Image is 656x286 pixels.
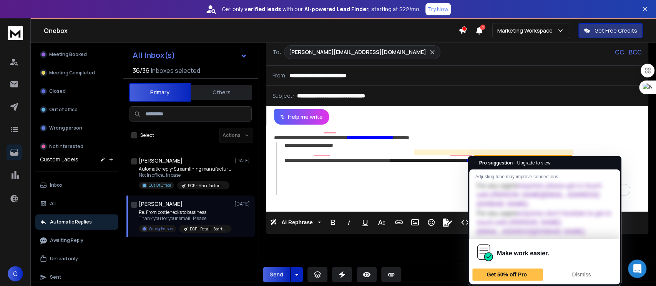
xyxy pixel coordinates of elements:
[35,178,118,193] button: Inbox
[458,215,472,230] button: Code View
[49,70,95,76] p: Meeting Completed
[595,27,637,35] p: Get Free Credits
[222,5,419,13] p: Get only with our starting at $22/mo
[49,51,87,58] p: Meeting Booked
[35,120,118,136] button: Wrong person
[234,158,252,164] p: [DATE]
[50,256,78,262] p: Unread only
[289,48,426,56] p: [PERSON_NAME][EMAIL_ADDRESS][DOMAIN_NAME]
[139,172,231,178] p: Not in office.. in case
[50,182,63,188] p: Inbox
[139,200,183,208] h1: [PERSON_NAME]
[424,215,438,230] button: Emoticons
[269,215,322,230] button: AI Rephrase
[497,27,556,35] p: Marketing Workspace
[35,270,118,285] button: Sent
[263,267,290,282] button: Send
[50,201,56,207] p: All
[358,215,372,230] button: Underline (Ctrl+U)
[272,48,281,56] p: To:
[139,166,231,172] p: Automatic reply: Streamlining manufacturing workflows
[408,215,422,230] button: Insert Image (Ctrl+P)
[50,219,92,225] p: Automatic Replies
[139,157,183,164] h1: [PERSON_NAME]
[35,47,118,62] button: Meeting Booked
[151,66,200,75] h3: Inboxes selected
[578,23,643,38] button: Get Free Credits
[35,139,118,154] button: Not Interested
[49,107,78,113] p: Out of office
[428,5,448,13] p: Try Now
[480,25,485,30] span: 3
[234,201,252,207] p: [DATE]
[266,125,646,211] div: To enrich screen reader interactions, please activate Accessibility in Grammarly extension settings
[191,84,252,101] button: Others
[50,237,83,243] p: Awaiting Reply
[8,266,23,281] button: G
[35,233,118,248] button: Awaiting Reply
[440,215,455,230] button: Signature
[126,48,253,63] button: All Inbox(s)
[342,215,356,230] button: Italic (Ctrl+I)
[35,251,118,266] button: Unread only
[374,215,389,230] button: More Text
[133,66,149,75] span: 36 / 36
[140,132,154,138] label: Select
[425,3,451,15] button: Try Now
[188,183,225,189] p: ECP - Manufacturing - Enterprise | [PERSON_NAME]
[149,182,171,188] p: Out Of Office
[629,48,642,57] p: BCC
[133,51,175,59] h1: All Inbox(s)
[35,196,118,211] button: All
[35,102,118,117] button: Out of office
[49,143,83,150] p: Not Interested
[40,156,78,163] h3: Custom Labels
[49,88,66,94] p: Closed
[280,219,314,226] span: AI Rephrase
[190,226,227,232] p: ECP - Retail - Startup | [PERSON_NAME]
[44,26,458,35] h1: Onebox
[35,65,118,81] button: Meeting Completed
[35,214,118,230] button: Automatic Replies
[304,5,370,13] strong: AI-powered Lead Finder,
[149,226,173,232] p: Wrong Person
[628,260,646,278] div: Open Intercom Messenger
[50,274,61,280] p: Sent
[8,26,23,40] img: logo
[139,209,231,215] p: Re: From bottlenecks to business
[244,5,281,13] strong: verified leads
[129,83,191,102] button: Primary
[272,72,287,79] p: From:
[615,48,624,57] p: CC
[392,215,406,230] button: Insert Link (Ctrl+K)
[272,92,294,100] p: Subject:
[274,109,329,125] button: Help me write
[35,84,118,99] button: Closed
[49,125,82,131] p: Wrong person
[139,215,231,222] p: Thank you for your email. Please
